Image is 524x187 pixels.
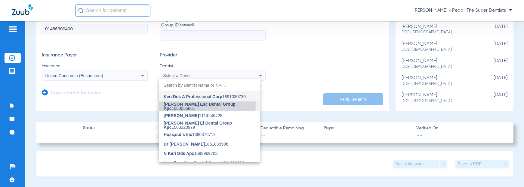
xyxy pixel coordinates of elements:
[164,142,205,146] span: Dr [PERSON_NAME]
[164,132,216,137] span: 1386376713
[494,158,524,187] iframe: Chat Widget
[164,151,194,156] span: N Keri Dds Apc
[159,79,260,92] input: dropdown search
[164,94,222,99] span: Keri Dds A Professional Corp
[164,132,192,137] span: Hoss,d.d.s Inc
[164,102,236,111] span: [PERSON_NAME] Esc Dental Group Apc
[164,113,222,118] span: 1114246428
[164,161,244,165] span: 1861992323
[164,161,221,165] span: Hoss/keri Cmv Dental Group
[164,151,217,155] span: 1588969703
[164,121,232,130] span: [PERSON_NAME] El Dental Group Apc
[164,113,199,118] span: [PERSON_NAME]
[164,142,228,146] span: 1861833998
[164,121,255,129] span: 1003320979
[164,95,246,99] span: 1891030730
[164,102,255,110] span: 1063055861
